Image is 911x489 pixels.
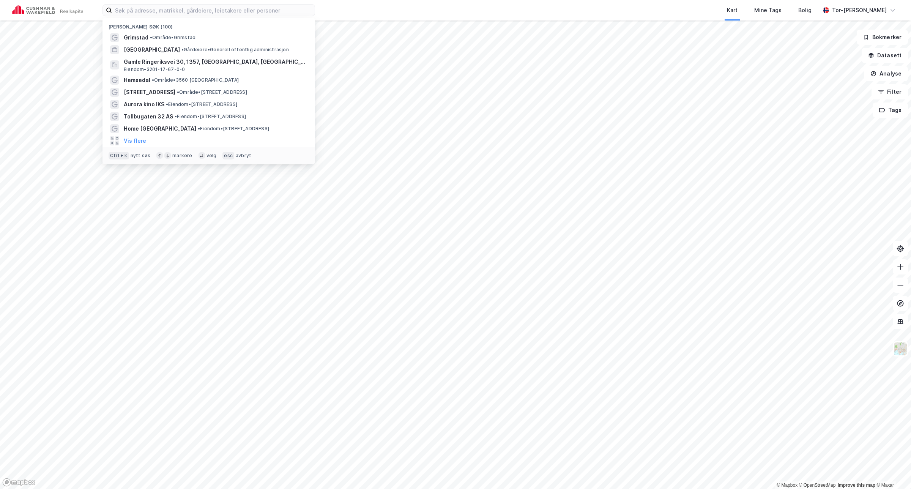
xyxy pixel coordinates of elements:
span: • [198,126,200,131]
span: • [177,89,179,95]
input: Søk på adresse, matrikkel, gårdeiere, leietakere eller personer [112,5,315,16]
button: Filter [872,84,908,99]
span: • [150,35,152,40]
button: Vis flere [124,136,146,145]
div: Mine Tags [754,6,782,15]
div: Kart [727,6,738,15]
div: Bolig [798,6,812,15]
span: • [181,47,184,52]
span: • [175,114,177,119]
span: Område • 3560 [GEOGRAPHIC_DATA] [152,77,239,83]
div: nytt søk [131,153,151,159]
div: esc [222,152,234,159]
div: markere [172,153,192,159]
span: • [152,77,154,83]
div: Tor-[PERSON_NAME] [832,6,887,15]
span: Grimstad [124,33,148,42]
div: Ctrl + k [109,152,129,159]
button: Bokmerker [857,30,908,45]
span: Gårdeiere • Generell offentlig administrasjon [181,47,289,53]
span: • [166,101,168,107]
span: Hemsedal [124,76,150,85]
span: Område • [STREET_ADDRESS] [177,89,247,95]
div: [PERSON_NAME] søk (100) [102,18,315,32]
span: Eiendom • [STREET_ADDRESS] [198,126,269,132]
img: Z [893,342,908,356]
span: Eiendom • 3201-17-67-0-0 [124,66,185,73]
img: cushman-wakefield-realkapital-logo.202ea83816669bd177139c58696a8fa1.svg [12,5,84,16]
button: Tags [873,103,908,118]
iframe: Chat Widget [873,453,911,489]
a: Mapbox homepage [2,478,36,487]
span: Tollbugaten 32 AS [124,112,173,121]
span: Eiendom • [STREET_ADDRESS] [166,101,237,107]
button: Analyse [864,66,908,81]
div: velg [206,153,217,159]
span: Eiendom • [STREET_ADDRESS] [175,114,246,120]
span: [GEOGRAPHIC_DATA] [124,45,180,54]
div: avbryt [236,153,251,159]
span: Home [GEOGRAPHIC_DATA] [124,124,196,133]
div: Kontrollprogram for chat [873,453,911,489]
a: Improve this map [838,483,875,488]
a: Mapbox [777,483,798,488]
span: Gamle Ringeriksvei 30, 1357, [GEOGRAPHIC_DATA], [GEOGRAPHIC_DATA] [124,57,306,66]
span: Område • Grimstad [150,35,195,41]
a: OpenStreetMap [799,483,836,488]
span: Aurora kino IKS [124,100,164,109]
span: [STREET_ADDRESS] [124,88,175,97]
button: Datasett [862,48,908,63]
